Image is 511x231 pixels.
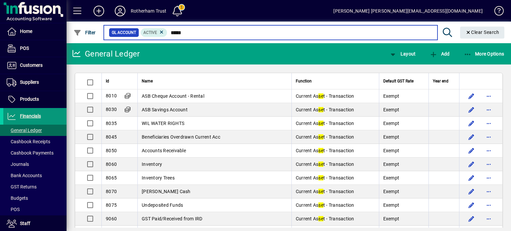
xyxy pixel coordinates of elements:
span: General Ledger [7,128,42,133]
span: 8045 [106,134,117,140]
button: Edit [466,200,477,210]
button: Clear [460,27,505,39]
span: 8050 [106,148,117,153]
span: Exempt [383,121,400,126]
span: GST Paid/Received from IRD [142,216,203,221]
span: 8070 [106,189,117,194]
button: More options [483,186,494,197]
button: More options [483,159,494,170]
span: 8065 [106,175,117,180]
span: 8035 [106,121,117,126]
em: se [318,162,323,167]
span: Budgets [7,195,28,201]
a: General Ledger [3,125,67,136]
span: Bank Accounts [7,173,42,178]
span: Cashbook Payments [7,150,54,156]
span: Current As t - Transaction [296,93,354,99]
span: POS [7,207,20,212]
span: Products [20,96,39,102]
span: Year end [433,77,448,85]
span: Exempt [383,107,400,112]
span: ASB Cheque Account - Rental [142,93,204,99]
button: Edit [466,91,477,101]
span: Undeposited Funds [142,202,183,208]
button: More Options [462,48,506,60]
button: Edit [466,173,477,183]
em: se [318,216,323,221]
button: More options [483,132,494,142]
a: Suppliers [3,74,67,91]
span: Add [429,51,449,57]
span: Cashbook Receipts [7,139,50,144]
span: Layout [389,51,416,57]
a: Journals [3,159,67,170]
button: Edit [466,159,477,170]
span: Active [143,30,157,35]
a: Products [3,91,67,108]
button: More options [483,91,494,101]
a: Bank Accounts [3,170,67,181]
button: Layout [387,48,417,60]
a: Budgets [3,192,67,204]
span: Current As t - Transaction [296,216,354,221]
span: 8075 [106,202,117,208]
span: [PERSON_NAME] Cash [142,189,191,194]
button: More options [483,104,494,115]
button: More options [483,118,494,129]
em: se [318,202,323,208]
span: WIL WATER RIGHTS [142,121,184,126]
span: Default GST Rate [383,77,414,85]
span: More Options [464,51,504,57]
em: se [318,134,323,140]
button: Add [88,5,109,17]
span: Beneficiaries Overdrawn Current Acc [142,134,220,140]
a: Cashbook Payments [3,147,67,159]
span: Exempt [383,93,400,99]
span: Current As t - Transaction [296,175,354,180]
span: Current As t - Transaction [296,189,354,194]
span: Exempt [383,162,400,167]
span: Current As t - Transaction [296,202,354,208]
span: Financials [20,113,41,119]
span: Customers [20,62,43,68]
span: Exempt [383,189,400,194]
div: Id [106,77,133,85]
span: Current As t - Transaction [296,107,354,112]
button: Add [428,48,451,60]
span: Id [106,77,109,85]
span: POS [20,46,29,51]
button: Edit [466,132,477,142]
div: [PERSON_NAME] [PERSON_NAME][EMAIL_ADDRESS][DOMAIN_NAME] [333,6,483,16]
span: 8010 [106,93,117,98]
button: More options [483,173,494,183]
span: GL Account [112,29,136,36]
button: Profile [109,5,131,17]
button: More options [483,213,494,224]
button: More options [483,145,494,156]
a: POS [3,204,67,215]
span: Exempt [383,175,400,180]
button: Edit [466,104,477,115]
span: Exempt [383,148,400,153]
em: se [318,175,323,180]
span: Filter [74,30,96,35]
span: ASB Savings Account [142,107,188,112]
em: se [318,107,323,112]
span: 9060 [106,216,117,221]
div: Rotherham Trust [131,6,167,16]
button: More options [483,200,494,210]
span: Journals [7,162,29,167]
span: Current As t - Transaction [296,148,354,153]
em: se [318,121,323,126]
em: se [318,148,323,153]
span: Current As t - Transaction [296,162,354,167]
a: Customers [3,57,67,74]
button: Filter [72,27,97,39]
span: Exempt [383,216,400,221]
span: Accounts Receivable [142,148,186,153]
span: Current As t - Transaction [296,134,354,140]
span: 8060 [106,162,117,167]
a: Cashbook Receipts [3,136,67,147]
button: Edit [466,213,477,224]
button: Edit [466,118,477,129]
